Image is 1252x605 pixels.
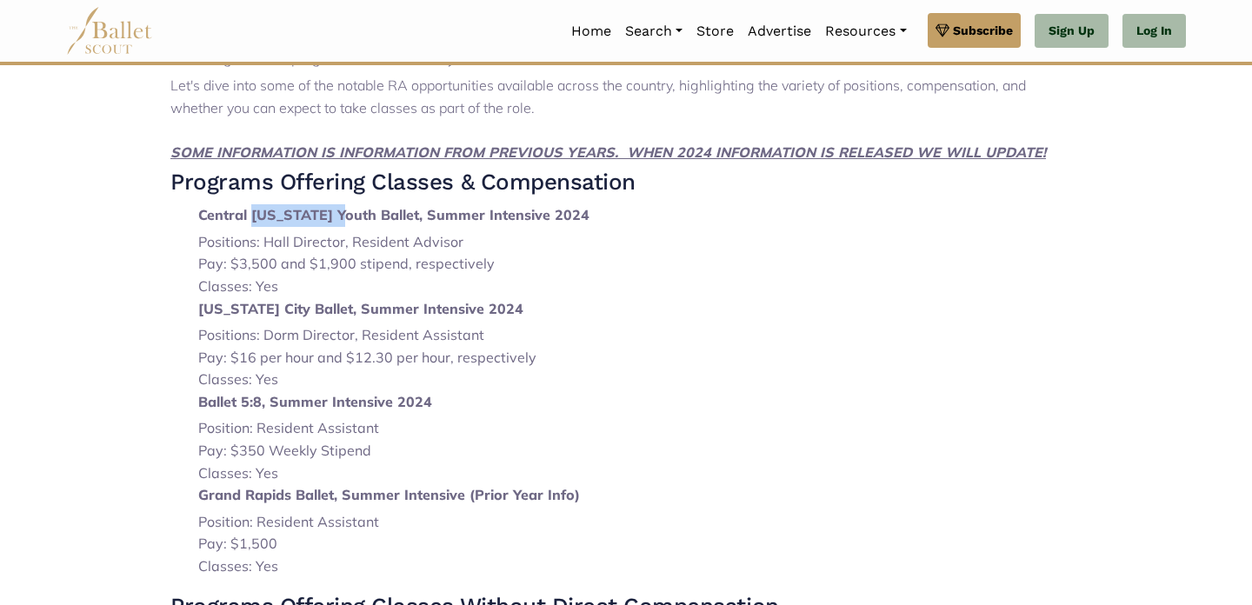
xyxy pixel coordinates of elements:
[741,13,818,50] a: Advertise
[198,253,1082,276] li: Pay: $3,500 and $1,900 stipend, respectively
[564,13,618,50] a: Home
[818,13,913,50] a: Resources
[170,75,1082,163] p: Let's dive into some of the notable RA opportunities available across the country, highlighting t...
[198,417,1082,440] li: Position: Resident Assistant
[170,168,1082,197] h3: Programs Offering Classes & Compensation
[198,533,1082,555] li: Pay: $1,500
[198,462,1082,485] li: Classes: Yes
[936,21,949,40] img: gem.svg
[618,13,689,50] a: Search
[198,440,1082,462] li: Pay: $350 Weekly Stipend
[198,486,580,503] strong: Grand Rapids Ballet, Summer Intensive (Prior Year Info)
[198,231,1082,254] li: Positions: Hall Director, Resident Advisor
[198,206,589,223] strong: Central [US_STATE] Youth Ballet, Summer Intensive 2024
[198,393,432,410] strong: Ballet 5:8, Summer Intensive 2024
[1035,14,1109,49] a: Sign Up
[953,21,1013,40] span: Subscribe
[198,511,1082,534] li: Position: Resident Assistant
[198,369,1082,391] li: Classes: Yes
[198,324,1082,347] li: Positions: Dorm Director, Resident Assistant
[1122,14,1186,49] a: Log In
[198,300,523,317] strong: [US_STATE] City Ballet, Summer Intensive 2024
[928,13,1021,48] a: Subscribe
[170,143,1046,161] strong: SOME INFORMATION IS INFORMATION FROM PREVIOUS YEARS. WHEN 2024 INFORMATION IS RELEASED WE WILL UP...
[198,347,1082,369] li: Pay: $16 per hour and $12.30 per hour, respectively
[689,13,741,50] a: Store
[198,276,1082,298] li: Classes: Yes
[198,555,1082,578] li: Classes: Yes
